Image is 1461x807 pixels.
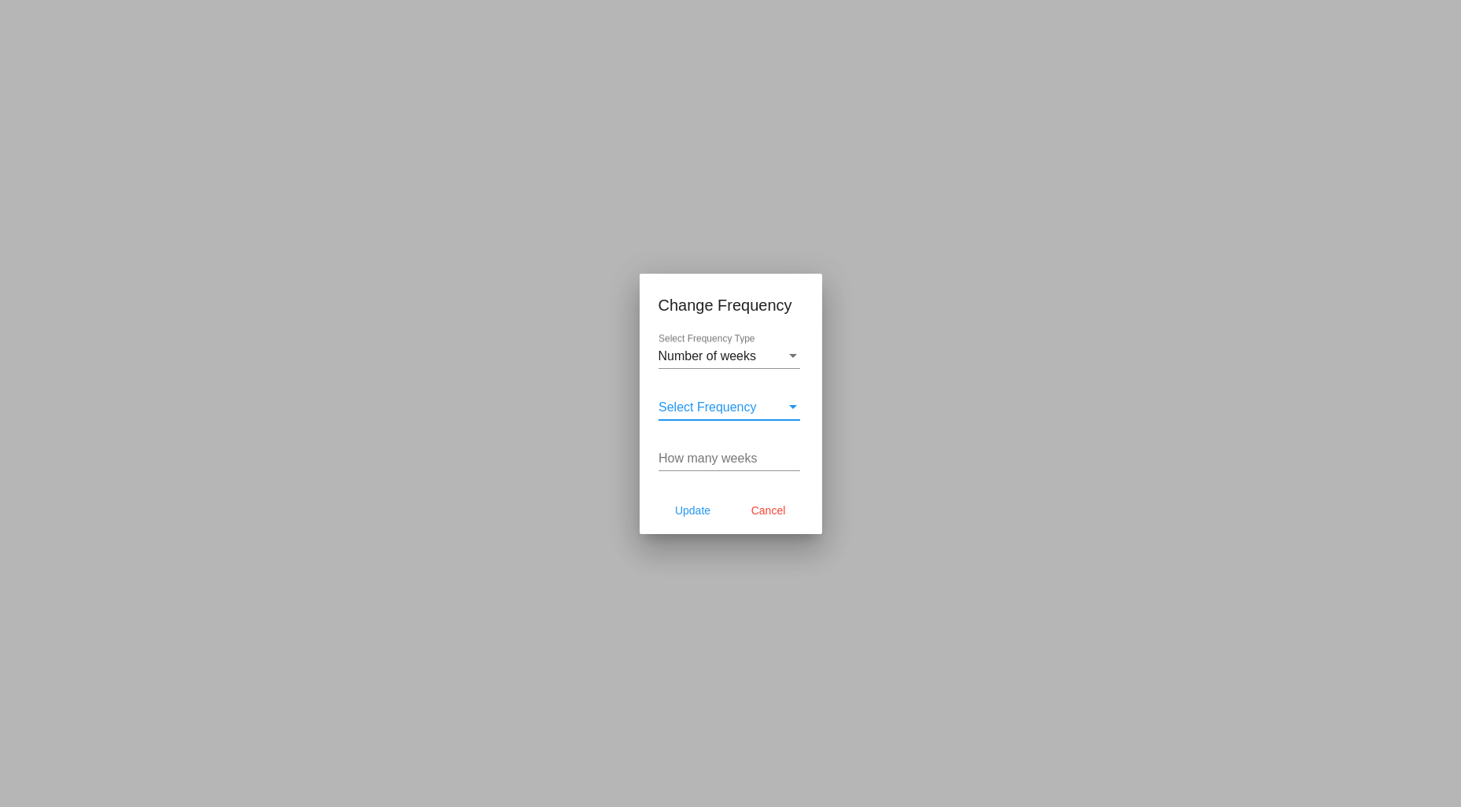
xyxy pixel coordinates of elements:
mat-select: Select Frequency Type [659,349,800,363]
span: Cancel [751,504,786,517]
span: Update [675,504,710,517]
input: How many weeks [659,451,800,466]
span: Select Frequency [659,400,757,414]
h1: Change Frequency [659,293,803,318]
span: Number of weeks [659,349,757,363]
mat-select: Select Frequency [659,400,800,415]
button: Update [659,496,728,525]
button: Cancel [734,496,803,525]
